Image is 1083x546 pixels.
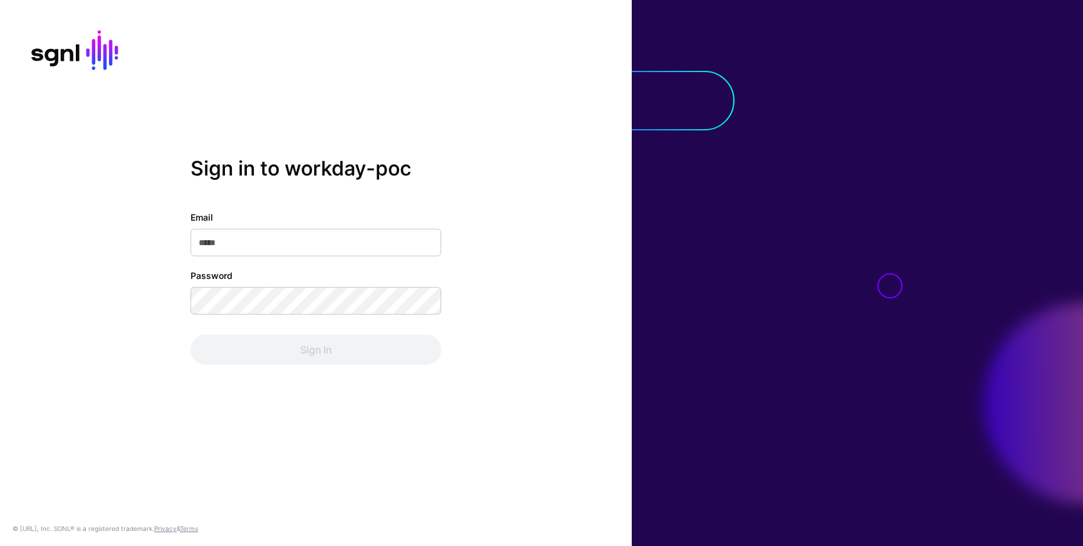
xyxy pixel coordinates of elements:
[13,523,198,533] div: © [URL], Inc. SGNL® is a registered trademark. &
[191,156,441,180] h2: Sign in to workday-poc
[191,211,213,224] label: Email
[191,269,233,282] label: Password
[154,525,177,532] a: Privacy
[180,525,198,532] a: Terms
